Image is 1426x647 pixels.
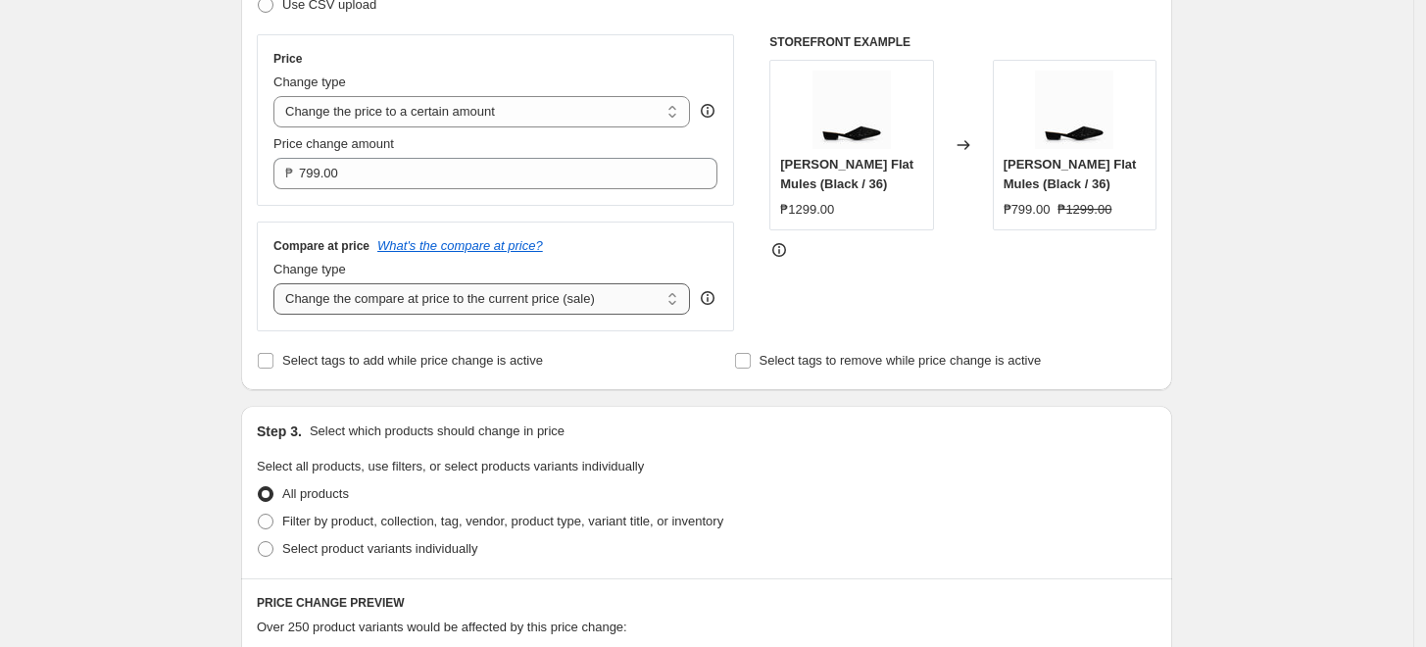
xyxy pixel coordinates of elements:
div: help [698,288,717,308]
span: Select tags to add while price change is active [282,353,543,368]
span: Over 250 product variants would be affected by this price change: [257,620,627,634]
strike: ₱1299.00 [1057,200,1111,220]
span: Price change amount [273,136,394,151]
p: Select which products should change in price [310,422,565,441]
h3: Price [273,51,302,67]
span: ₱ [285,166,293,180]
img: Skinner_Black_2_80x.jpg [1035,71,1113,149]
span: Filter by product, collection, tag, vendor, product type, variant title, or inventory [282,514,723,528]
span: Change type [273,262,346,276]
span: Select product variants individually [282,541,477,556]
div: ₱1299.00 [780,200,834,220]
h6: PRICE CHANGE PREVIEW [257,595,1156,611]
h6: STOREFRONT EXAMPLE [769,34,1156,50]
span: Select all products, use filters, or select products variants individually [257,459,644,473]
input: 80.00 [299,158,688,189]
h2: Step 3. [257,422,302,441]
span: All products [282,486,349,501]
span: Change type [273,75,346,89]
span: Select tags to remove while price change is active [760,353,1042,368]
span: [PERSON_NAME] Flat Mules (Black / 36) [1004,157,1137,191]
img: Skinner_Black_2_80x.jpg [812,71,891,149]
div: ₱799.00 [1004,200,1051,220]
div: help [698,101,717,121]
h3: Compare at price [273,238,369,254]
span: [PERSON_NAME] Flat Mules (Black / 36) [780,157,913,191]
button: What's the compare at price? [377,238,543,253]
